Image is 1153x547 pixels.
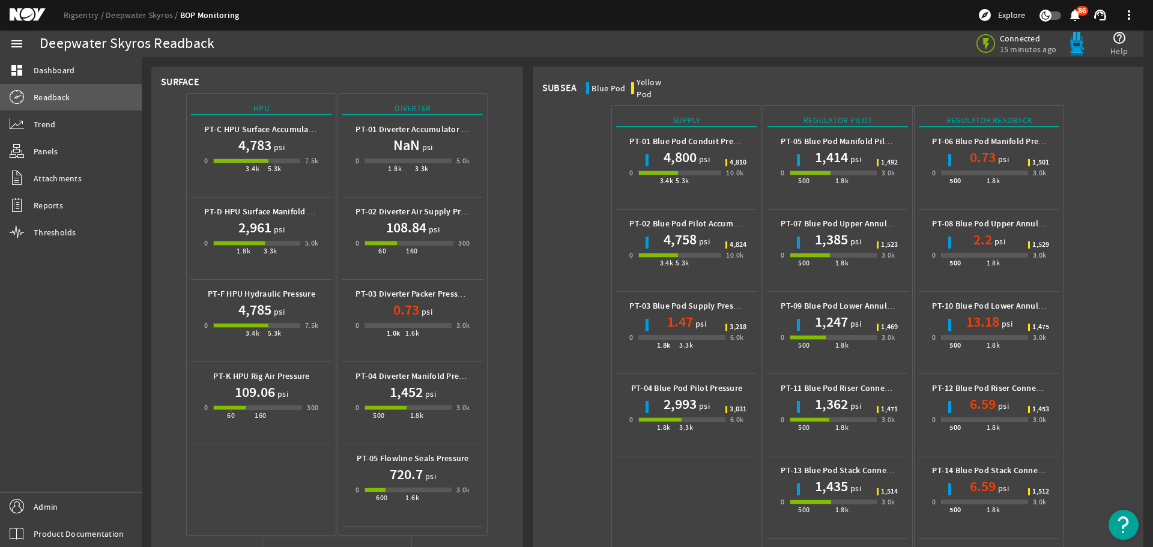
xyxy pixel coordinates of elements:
[208,288,315,300] b: PT-F HPU Hydraulic Pressure
[426,223,440,235] span: psi
[629,249,633,261] div: 0
[919,114,1059,127] div: Regulator Readback
[405,492,419,504] div: 1.6k
[305,319,319,331] div: 7.5k
[238,300,271,319] h1: 4,785
[987,175,1000,187] div: 1.8k
[978,8,992,22] mat-icon: explore
[966,312,999,331] h1: 13.18
[660,175,674,187] div: 3.4k
[798,257,810,269] div: 500
[987,504,1000,516] div: 1.8k
[949,339,961,351] div: 500
[693,318,706,330] span: psi
[1115,1,1143,29] button: more_vert
[767,114,908,127] div: Regulator Pilot
[781,496,784,508] div: 0
[161,76,199,88] div: Surface
[1112,31,1127,45] mat-icon: help_outline
[629,300,749,312] b: PT-03 Blue Pod Supply Pressure
[456,484,470,496] div: 3.0k
[835,257,849,269] div: 1.8k
[781,465,955,476] b: PT-13 Blue Pod Stack Connector Pilot Pressure
[235,382,275,402] h1: 109.06
[987,257,1000,269] div: 1.8k
[882,414,895,426] div: 3.0k
[415,163,429,175] div: 3.3k
[356,484,359,496] div: 0
[949,504,961,516] div: 500
[34,91,70,103] span: Readback
[932,382,1085,394] b: PT-12 Blue Pod Riser Connector Pressure
[213,370,309,382] b: PT-K HPU Rig Air Pressure
[356,370,479,382] b: PT-04 Diverter Manifold Pressure
[376,492,387,504] div: 600
[657,422,671,434] div: 1.8k
[781,136,927,147] b: PT-05 Blue Pod Manifold Pilot Pressure
[271,223,285,235] span: psi
[973,5,1030,25] button: Explore
[180,10,240,21] a: BOP Monitoring
[798,422,810,434] div: 500
[848,318,861,330] span: psi
[1033,414,1047,426] div: 3.0k
[204,206,340,217] b: PT-D HPU Surface Manifold Pressure
[1068,8,1082,22] mat-icon: notifications
[1033,167,1047,179] div: 3.0k
[1032,159,1049,166] span: 1,501
[730,406,746,413] span: 3,031
[420,141,433,153] span: psi
[373,409,384,422] div: 500
[423,388,436,400] span: psi
[356,237,359,249] div: 0
[237,245,250,257] div: 1.8k
[1032,488,1049,495] span: 1,512
[676,175,689,187] div: 5.3k
[356,402,359,414] div: 0
[835,339,849,351] div: 1.8k
[881,159,898,166] span: 1,492
[882,167,895,179] div: 3.0k
[34,501,58,513] span: Admin
[1093,8,1107,22] mat-icon: support_agent
[664,148,697,167] h1: 4,800
[798,339,810,351] div: 500
[970,394,996,414] h1: 6.59
[781,414,784,426] div: 0
[664,394,697,414] h1: 2,993
[730,414,744,426] div: 6.0k
[1032,324,1049,331] span: 1,475
[697,235,710,247] span: psi
[204,402,208,414] div: 0
[637,76,676,100] div: Yellow Pod
[881,241,898,249] span: 1,523
[973,230,992,249] h1: 2.2
[204,237,208,249] div: 0
[268,327,282,339] div: 5.3k
[342,102,483,115] div: Diverter
[356,319,359,331] div: 0
[664,230,697,249] h1: 4,758
[781,382,954,394] b: PT-11 Blue Pod Riser Connector Pilot Pressure
[458,237,470,249] div: 300
[40,38,214,50] div: Deepwater Skyros Readback
[542,82,577,94] div: Subsea
[932,331,936,343] div: 0
[255,409,266,422] div: 160
[987,339,1000,351] div: 1.8k
[1032,406,1049,413] span: 1,453
[64,10,106,20] a: Rigsentry
[34,199,63,211] span: Reports
[386,218,426,237] h1: 108.84
[726,167,743,179] div: 10.0k
[106,10,180,20] a: Deepwater Skyros
[932,414,936,426] div: 0
[726,249,743,261] div: 10.0k
[996,482,1009,494] span: psi
[592,82,625,94] div: Blue Pod
[1033,249,1047,261] div: 3.0k
[932,465,1087,476] b: PT-14 Blue Pod Stack Connector Pressure
[204,155,208,167] div: 0
[390,465,423,484] h1: 720.7
[423,470,436,482] span: psi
